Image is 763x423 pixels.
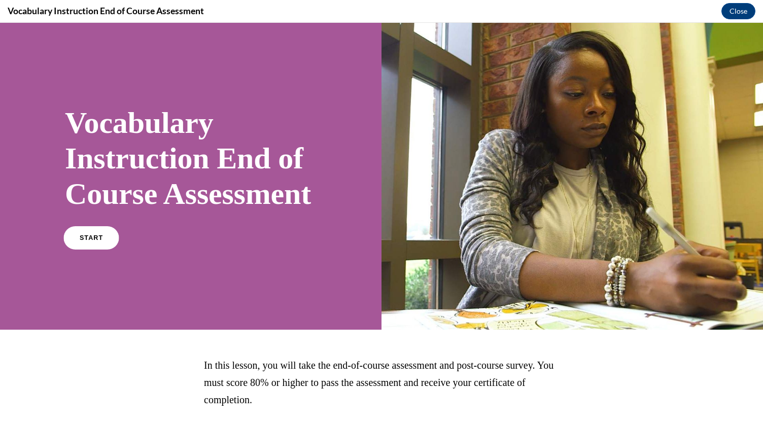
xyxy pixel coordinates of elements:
[8,5,204,17] h4: Vocabulary Instruction End of Course Assessment
[721,3,755,19] button: Close
[80,211,103,219] span: START
[65,82,317,189] h1: Vocabulary Instruction End of Course Assessment
[63,203,119,227] a: START
[204,337,553,382] span: In this lesson, you will take the end-of-course assessment and post-course survey. You must score...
